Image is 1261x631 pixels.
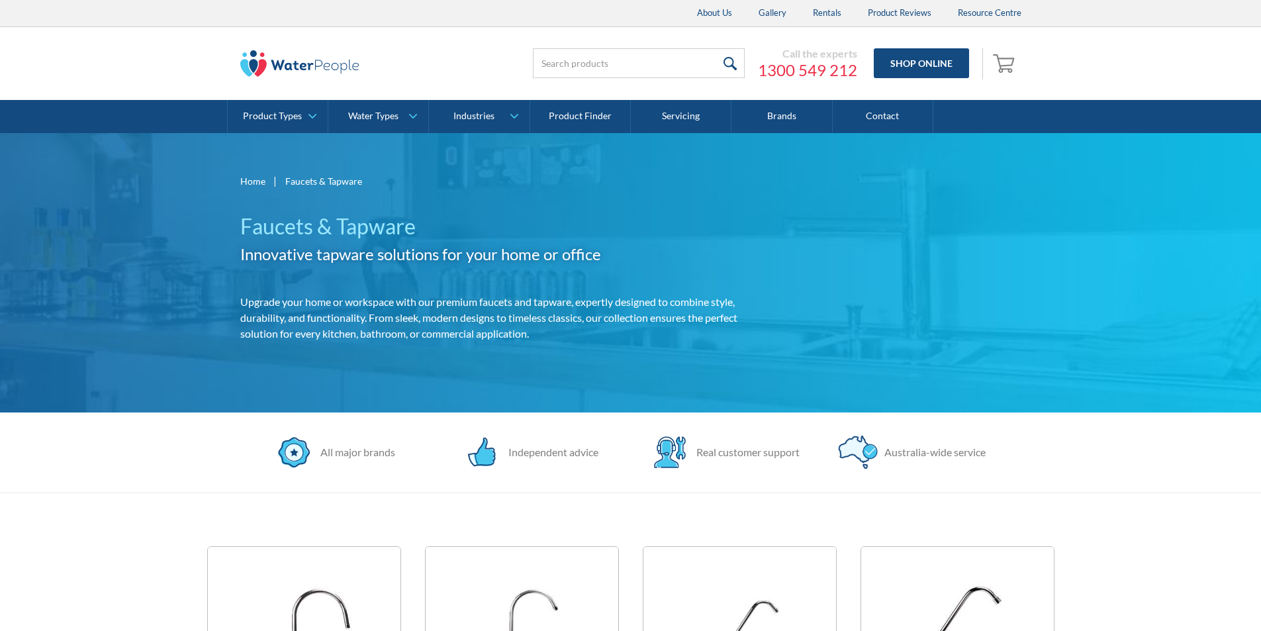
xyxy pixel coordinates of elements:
h2: Innovative tapware solutions for your home or office [240,242,749,266]
iframe: podium webchat widget bubble [1129,565,1261,631]
div: Independent advice [502,444,598,460]
div: Industries [453,111,494,122]
img: shopping cart [993,52,1018,73]
img: The Water People [240,50,359,77]
a: Servicing [631,100,731,133]
a: 1300 549 212 [758,60,857,80]
div: All major brands [314,444,395,460]
a: Product Finder [530,100,631,133]
div: | [272,173,279,189]
div: Real customer support [690,444,800,460]
a: Product Types [228,100,328,133]
div: Water Types [348,111,398,122]
div: Product Types [243,111,302,122]
div: Call the experts [758,47,857,60]
p: Upgrade your home or workspace with our premium faucets and tapware, expertly designed to combine... [240,294,749,342]
a: Home [240,174,265,188]
a: Open empty cart [990,48,1021,79]
a: Contact [833,100,933,133]
div: Faucets & Tapware [285,174,362,188]
a: Industries [429,100,529,133]
a: Shop Online [874,48,969,78]
div: Australia-wide service [878,444,986,460]
h1: Faucets & Tapware [240,211,749,242]
a: Water Types [328,100,428,133]
input: Search products [533,48,745,78]
a: Brands [731,100,832,133]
